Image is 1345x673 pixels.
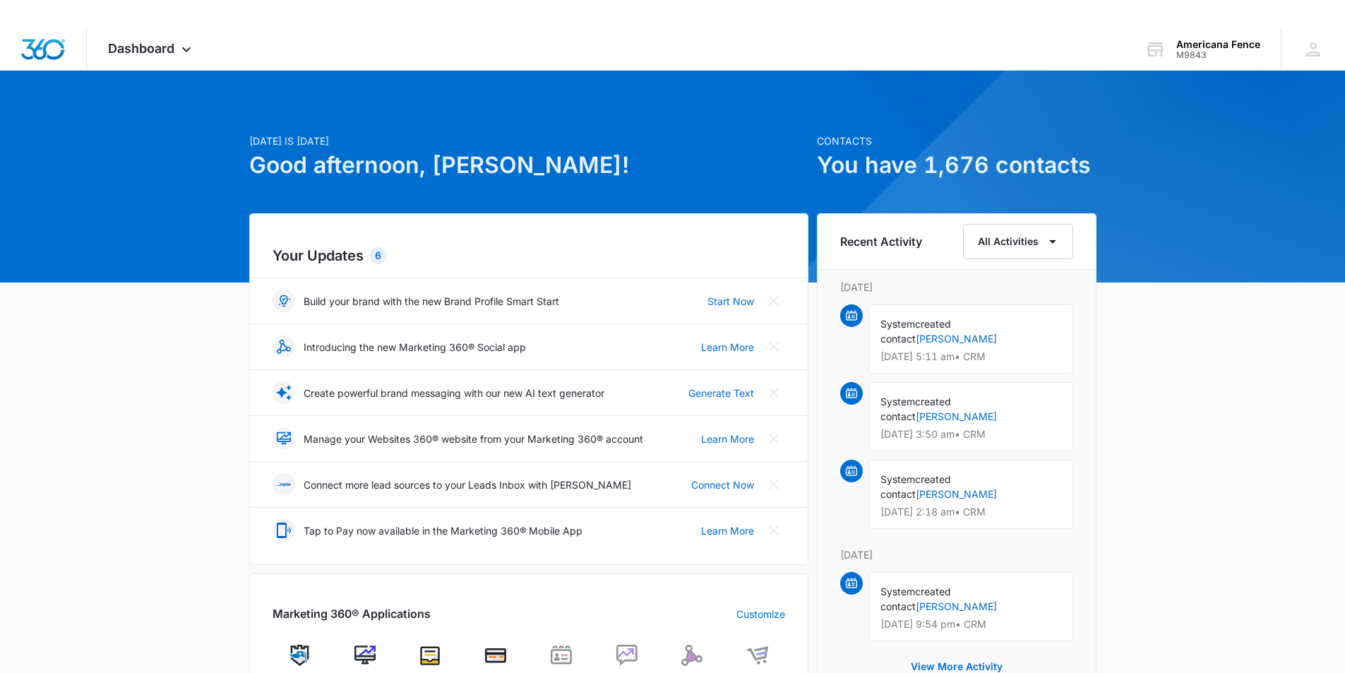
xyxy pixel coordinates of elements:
div: account name [1176,39,1260,50]
span: created contact [880,395,951,422]
a: Generate Text [688,386,754,400]
div: account id [1176,50,1260,60]
p: [DATE] 3:50 am • CRM [880,429,1061,439]
p: Build your brand with the new Brand Profile Smart Start [304,294,559,309]
span: System [880,318,915,330]
p: [DATE] 2:18 am • CRM [880,507,1061,517]
button: Close [763,290,785,312]
h2: Marketing 360® Applications [273,605,431,622]
div: 6 [369,247,387,264]
h1: You have 1,676 contacts [817,148,1096,182]
a: Learn More [701,523,754,538]
span: created contact [880,585,951,612]
span: Dashboard [108,41,174,56]
a: [PERSON_NAME] [916,488,997,500]
a: [PERSON_NAME] [916,333,997,345]
button: Close [763,381,785,404]
a: Learn More [701,340,754,355]
p: Tap to Pay now available in the Marketing 360® Mobile App [304,523,582,538]
h1: Good afternoon, [PERSON_NAME]! [249,148,808,182]
div: Dashboard [87,28,216,70]
p: Contacts [817,133,1096,148]
a: [PERSON_NAME] [916,410,997,422]
p: [DATE] is [DATE] [249,133,808,148]
button: Close [763,473,785,496]
a: Customize [736,607,785,621]
span: System [880,395,915,407]
p: [DATE] [840,280,1073,294]
button: Close [763,427,785,450]
a: Learn More [701,431,754,446]
span: created contact [880,318,951,345]
span: created contact [880,473,951,500]
p: [DATE] 9:54 pm • CRM [880,619,1061,629]
p: [DATE] [840,547,1073,562]
a: Start Now [707,294,754,309]
p: Connect more lead sources to your Leads Inbox with [PERSON_NAME] [304,477,631,492]
h2: Your Updates [273,245,785,266]
p: Create powerful brand messaging with our new AI text generator [304,386,604,400]
span: System [880,585,915,597]
p: Manage your Websites 360® website from your Marketing 360® account [304,431,643,446]
span: System [880,473,915,485]
p: [DATE] 5:11 am • CRM [880,352,1061,362]
h6: Recent Activity [840,233,922,250]
a: [PERSON_NAME] [916,600,997,612]
button: Close [763,335,785,358]
button: All Activities [963,224,1073,259]
button: Close [763,519,785,542]
a: Connect Now [691,477,754,492]
p: Introducing the new Marketing 360® Social app [304,340,526,355]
